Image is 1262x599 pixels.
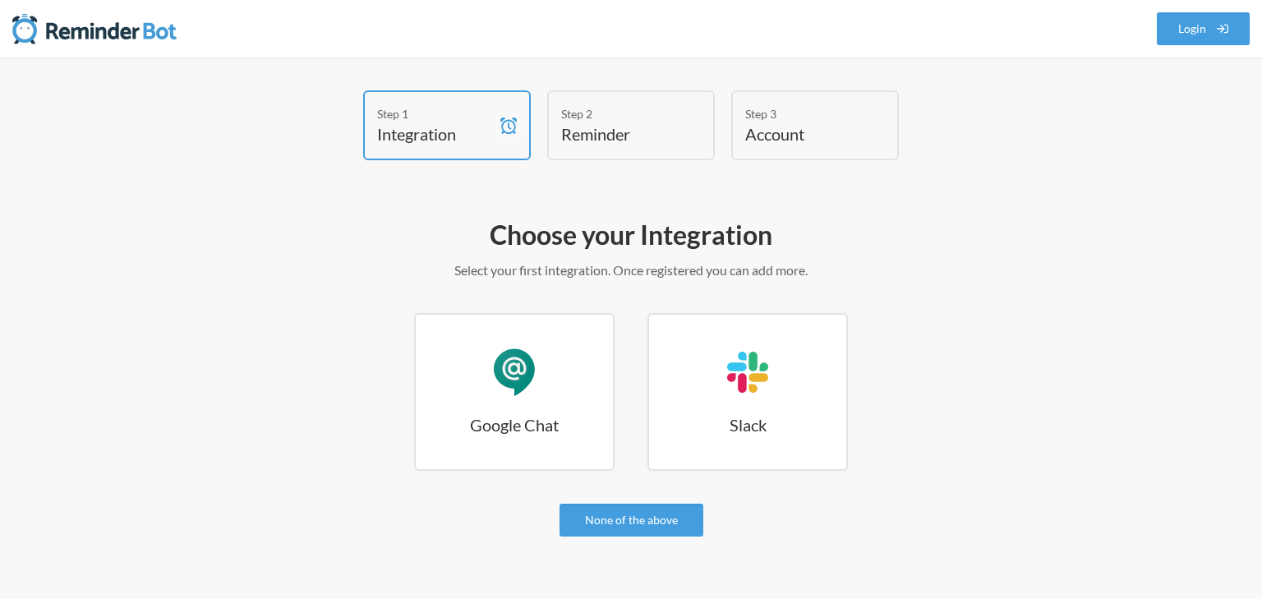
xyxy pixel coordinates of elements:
[561,122,676,145] h4: Reminder
[154,218,1108,252] h2: Choose your Integration
[154,260,1108,280] p: Select your first integration. Once registered you can add more.
[745,122,860,145] h4: Account
[12,12,177,45] img: Reminder Bot
[745,105,860,122] div: Step 3
[649,413,846,436] h3: Slack
[416,413,613,436] h3: Google Chat
[1157,12,1250,45] a: Login
[561,105,676,122] div: Step 2
[560,504,703,537] a: None of the above
[377,122,492,145] h4: Integration
[377,105,492,122] div: Step 1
